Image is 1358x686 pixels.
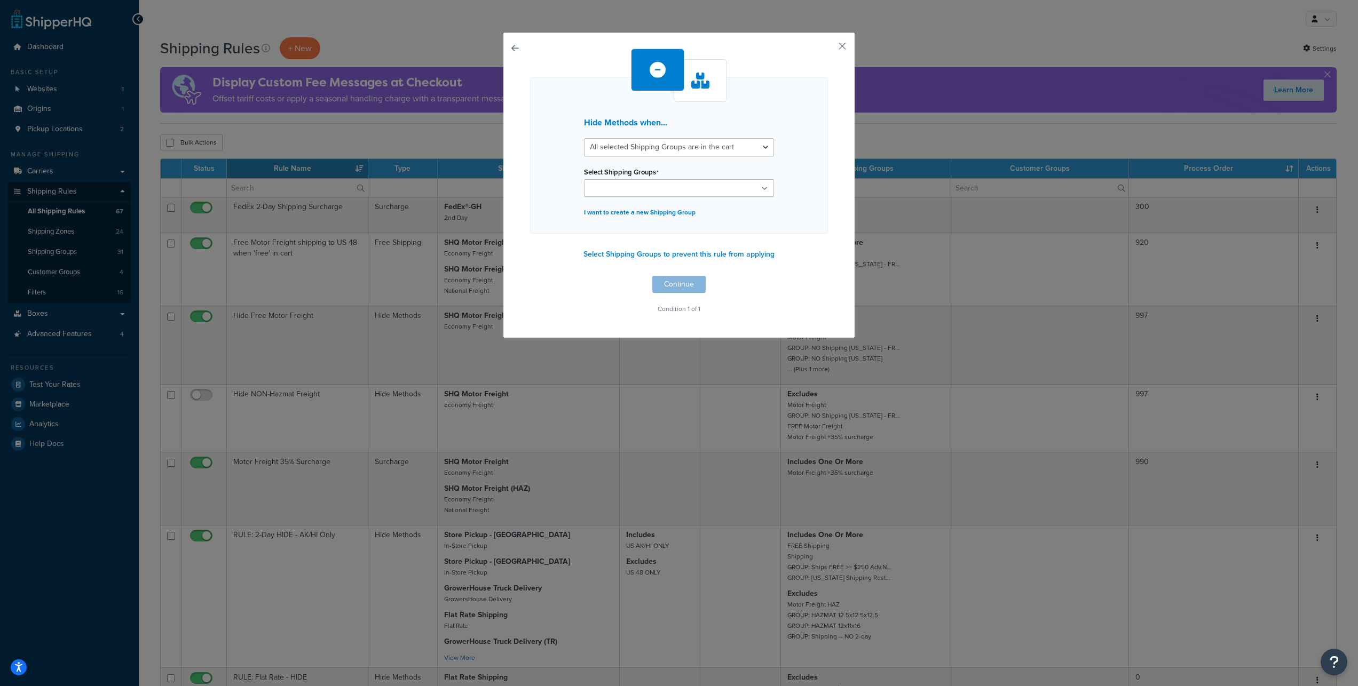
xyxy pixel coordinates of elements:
p: I want to create a new Shipping Group [584,205,774,220]
h3: Hide Methods when... [584,118,774,127]
button: Select Shipping Groups to prevent this rule from applying [580,246,778,262]
p: Condition 1 of 1 [530,301,828,316]
button: Open Resource Center [1321,649,1347,675]
label: Select Shipping Groups [584,168,659,177]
